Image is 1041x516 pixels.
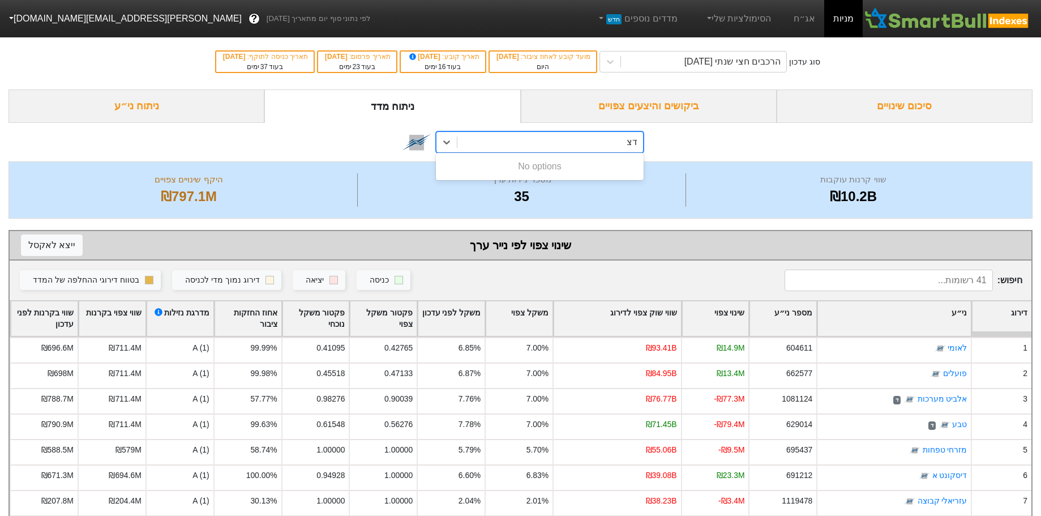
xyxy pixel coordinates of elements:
[459,393,481,405] div: 7.76%
[786,342,812,354] div: 604611
[438,63,445,71] span: 16
[370,274,389,287] div: כניסה
[717,470,745,481] div: ₪23.3M
[689,186,1018,207] div: ₪10.2B
[785,270,1022,291] span: חיפוש :
[526,393,549,405] div: 7.00%
[1023,393,1027,405] div: 3
[316,495,345,507] div: 1.00000
[943,369,967,378] a: פועלים
[526,368,549,379] div: 7.00%
[904,496,915,508] img: tase link
[353,63,360,71] span: 23
[554,301,680,336] div: Toggle SortBy
[646,495,677,507] div: ₪38.23B
[923,446,967,455] a: מזרחי טפחות
[714,393,744,405] div: -₪77.3M
[1023,470,1027,481] div: 6
[717,368,745,379] div: ₪13.4M
[41,419,74,430] div: ₪790.9M
[293,270,345,291] button: יציאה
[646,393,677,405] div: ₪76.77B
[264,89,520,123] div: ניתוח מדד
[145,413,213,439] div: A (1)
[316,419,345,430] div: 0.61548
[324,62,391,72] div: בעוד ימים
[325,53,349,61] span: [DATE]
[316,444,345,456] div: 1.00000
[749,301,816,336] div: Toggle SortBy
[893,396,901,405] span: ד
[928,421,936,430] span: ד
[459,419,481,430] div: 7.78%
[267,13,370,24] span: לפי נתוני סוף יום מתאריך [DATE]
[250,393,277,405] div: 57.77%
[939,420,950,431] img: tase link
[316,342,345,354] div: 0.41095
[260,63,268,71] span: 37
[606,14,622,24] span: חדש
[222,52,308,62] div: תאריך כניסה לתוקף :
[185,274,260,287] div: דירוג נמוך מדי לכניסה
[1023,444,1027,456] div: 5
[324,52,391,62] div: תאריך פרסום :
[41,342,74,354] div: ₪696.6M
[526,419,549,430] div: 7.00%
[948,344,967,353] a: לאומי
[1023,342,1027,354] div: 1
[384,470,413,481] div: 1.00000
[918,395,967,404] a: אלביט מערכות
[526,495,549,507] div: 2.01%
[384,368,413,379] div: 0.47133
[526,342,549,354] div: 7.00%
[316,368,345,379] div: 0.45518
[20,270,161,291] button: בטווח דירוגי ההחלפה של המדד
[41,393,74,405] div: ₪788.7M
[684,55,781,69] div: הרכבים חצי שנתי [DATE]
[863,7,1032,30] img: SmartBull
[408,53,443,61] span: [DATE]
[79,301,145,336] div: Toggle SortBy
[718,495,745,507] div: -₪3.4M
[646,342,677,354] div: ₪93.41B
[282,301,349,336] div: Toggle SortBy
[930,369,941,380] img: tase link
[357,270,410,291] button: כניסה
[145,363,213,388] div: A (1)
[316,393,345,405] div: 0.98276
[646,470,677,481] div: ₪39.08B
[250,444,277,456] div: 58.74%
[246,470,277,481] div: 100.00%
[786,419,812,430] div: 629014
[384,444,413,456] div: 1.00000
[350,301,417,336] div: Toggle SortBy
[250,368,277,379] div: 99.98%
[919,471,930,482] img: tase link
[786,470,812,481] div: 691212
[718,444,745,456] div: -₪9.5M
[817,301,971,336] div: Toggle SortBy
[459,342,481,354] div: 6.85%
[682,301,749,336] div: Toggle SortBy
[495,52,590,62] div: מועד קובע לאחוז ציבור :
[109,368,141,379] div: ₪711.4M
[436,155,644,178] div: No options
[251,11,257,27] span: ?
[537,63,549,71] span: היום
[11,301,78,336] div: Toggle SortBy
[33,274,139,287] div: בטווח דירוגי ההחלפה של המדד
[782,495,812,507] div: 1119478
[48,368,74,379] div: ₪698M
[21,234,83,256] button: ייצא לאקסל
[41,444,74,456] div: ₪588.5M
[717,342,745,354] div: ₪14.9M
[109,342,141,354] div: ₪711.4M
[909,445,920,457] img: tase link
[459,470,481,481] div: 6.60%
[41,495,74,507] div: ₪207.8M
[384,393,413,405] div: 0.90039
[459,444,481,456] div: 5.79%
[306,274,324,287] div: יציאה
[145,439,213,464] div: A (1)
[223,53,247,61] span: [DATE]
